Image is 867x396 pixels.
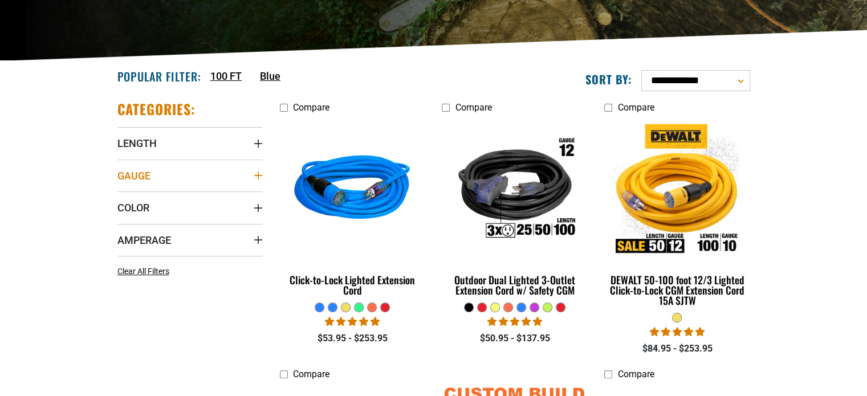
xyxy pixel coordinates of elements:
[117,69,201,84] h2: Popular Filter:
[117,224,263,256] summary: Amperage
[117,169,150,182] span: Gauge
[280,275,425,295] div: Click-to-Lock Lighted Extension Cord
[604,342,750,356] div: $84.95 - $253.95
[260,68,280,84] a: Blue
[117,201,149,214] span: Color
[117,100,196,118] h2: Categories:
[650,326,705,337] span: 4.84 stars
[604,119,750,312] a: DEWALT 50-100 foot 12/3 Lighted Click-to-Lock CGM Extension Cord 15A SJTW DEWALT 50-100 foot 12/3...
[604,275,750,305] div: DEWALT 50-100 foot 12/3 Lighted Click-to-Lock CGM Extension Cord 15A SJTW
[117,267,169,276] span: Clear All Filters
[443,124,587,255] img: Outdoor Dual Lighted 3-Outlet Extension Cord w/ Safety CGM
[617,369,654,379] span: Compare
[325,316,380,327] span: 4.87 stars
[210,68,242,84] a: 100 FT
[117,234,171,247] span: Amperage
[442,332,587,345] div: $50.95 - $137.95
[617,102,654,113] span: Compare
[117,127,263,159] summary: Length
[280,119,425,302] a: blue Click-to-Lock Lighted Extension Cord
[280,332,425,345] div: $53.95 - $253.95
[442,275,587,295] div: Outdoor Dual Lighted 3-Outlet Extension Cord w/ Safety CGM
[117,160,263,191] summary: Gauge
[293,102,329,113] span: Compare
[117,137,157,150] span: Length
[455,102,491,113] span: Compare
[117,266,174,277] a: Clear All Filters
[487,316,542,327] span: 4.80 stars
[442,119,587,302] a: Outdoor Dual Lighted 3-Outlet Extension Cord w/ Safety CGM Outdoor Dual Lighted 3-Outlet Extensio...
[280,124,424,255] img: blue
[117,191,263,223] summary: Color
[585,72,632,87] label: Sort by:
[293,369,329,379] span: Compare
[605,124,749,255] img: DEWALT 50-100 foot 12/3 Lighted Click-to-Lock CGM Extension Cord 15A SJTW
